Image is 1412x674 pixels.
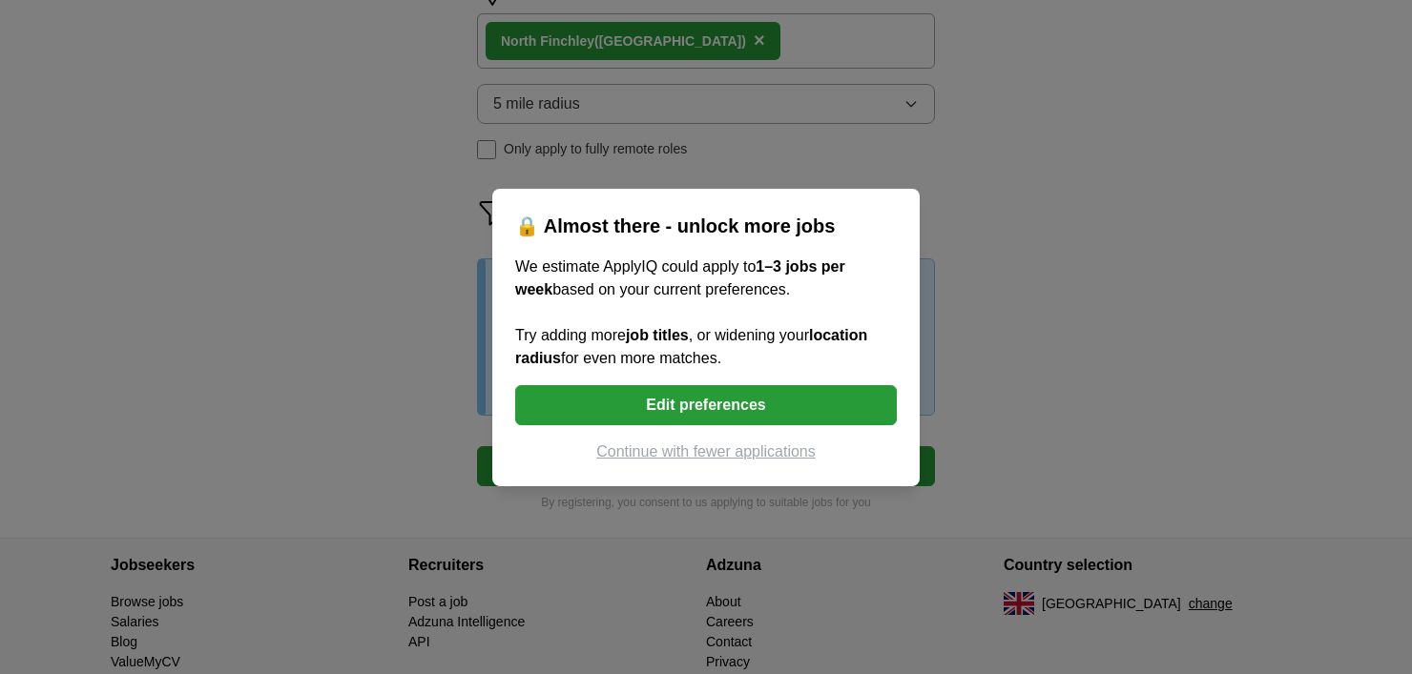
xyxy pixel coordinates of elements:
[515,385,897,425] button: Edit preferences
[515,440,897,463] button: Continue with fewer applications
[626,327,689,343] b: job titles
[515,215,835,236] span: 🔒 Almost there - unlock more jobs
[515,258,845,297] b: 1–3 jobs per week
[515,258,867,366] span: We estimate ApplyIQ could apply to based on your current preferences. Try adding more , or wideni...
[515,327,867,366] b: location radius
